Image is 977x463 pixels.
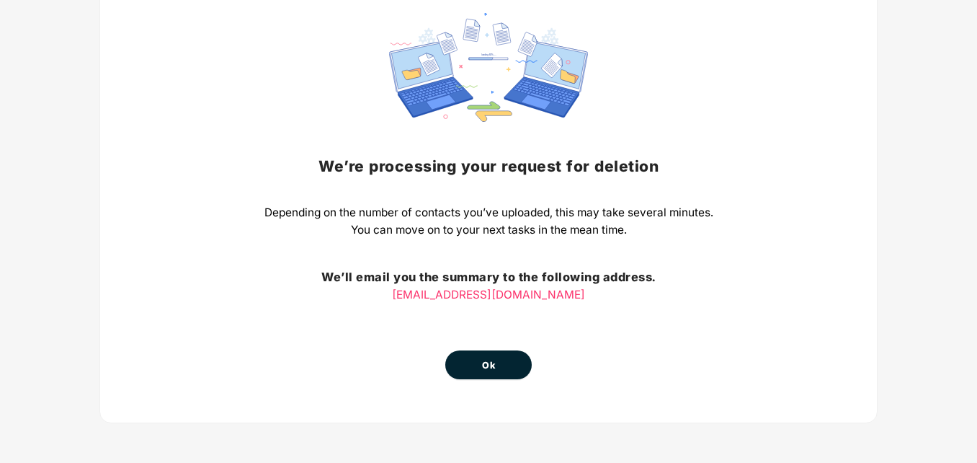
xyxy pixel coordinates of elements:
p: [EMAIL_ADDRESS][DOMAIN_NAME] [264,286,713,304]
img: svg+xml;base64,PHN2ZyBpZD0iRGF0YV9zeW5jaW5nIiB4bWxucz0iaHR0cDovL3d3dy53My5vcmcvMjAwMC9zdmciIHdpZH... [389,13,588,122]
h3: We’ll email you the summary to the following address. [264,268,713,287]
span: Ok [482,358,495,373]
button: Ok [445,350,532,379]
h2: We’re processing your request for deletion [264,154,713,178]
p: Depending on the number of contacts you’ve uploaded, this may take several minutes. [264,204,713,221]
p: You can move on to your next tasks in the mean time. [264,221,713,239]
